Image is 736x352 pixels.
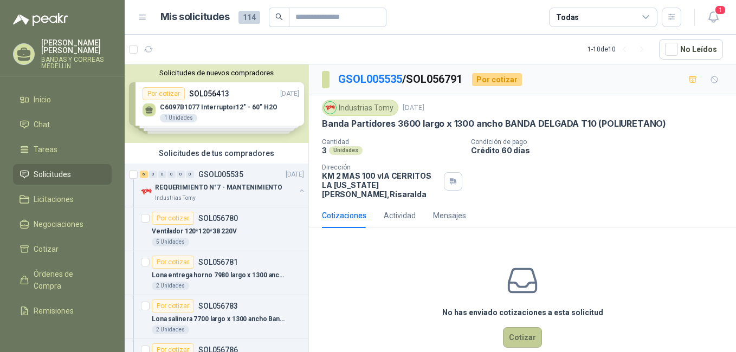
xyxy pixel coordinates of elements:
[140,171,148,178] div: 6
[338,71,463,88] p: / SOL056791
[152,212,194,225] div: Por cotizar
[703,8,723,27] button: 1
[13,89,112,110] a: Inicio
[13,114,112,135] a: Chat
[152,282,189,290] div: 2 Unidades
[34,218,83,230] span: Negociaciones
[13,264,112,296] a: Órdenes de Compra
[322,164,440,171] p: Dirección
[34,193,74,205] span: Licitaciones
[34,94,51,106] span: Inicio
[322,138,462,146] p: Cantidad
[198,171,243,178] p: GSOL005535
[322,118,666,129] p: Banda Partidores 3600 largo x 1300 ancho BANDA DELGADA T10 (POLIURETANO)
[13,13,68,26] img: Logo peakr
[338,73,402,86] a: GSOL005535
[472,73,522,86] div: Por cotizar
[403,103,424,113] p: [DATE]
[275,13,283,21] span: search
[152,256,194,269] div: Por cotizar
[125,251,308,295] a: Por cotizarSOL056781Lona entrega horno 7980 largo x 1300 ancho Banda tipo wafer2 Unidades
[34,268,101,292] span: Órdenes de Compra
[152,270,287,281] p: Lona entrega horno 7980 largo x 1300 ancho Banda tipo wafer
[34,119,50,131] span: Chat
[186,171,194,178] div: 0
[155,194,196,203] p: Industrias Tomy
[13,214,112,234] a: Negociaciones
[13,164,112,185] a: Solicitudes
[34,243,59,255] span: Cotizar
[556,11,579,23] div: Todas
[160,9,230,25] h1: Mis solicitudes
[152,226,237,237] p: Ventilador 120*120*38 220V
[129,69,304,77] button: Solicitudes de nuevos compradores
[384,210,416,221] div: Actividad
[13,325,112,346] a: Configuración
[587,41,650,58] div: 1 - 10 de 10
[152,299,194,312] div: Por cotizar
[34,305,74,317] span: Remisiones
[13,189,112,210] a: Licitaciones
[34,144,57,155] span: Tareas
[198,302,238,310] p: SOL056783
[322,100,398,116] div: Industrias Tomy
[659,39,723,60] button: No Leídos
[322,171,440,199] p: KM 2 MAS 100 vIA CERRITOS LA [US_STATE] [PERSON_NAME] , Risaralda
[125,295,308,339] a: Por cotizarSOL056783Lona salinera 7700 largo x 1300 ancho Banda tipo wafer2 Unidades
[714,5,726,15] span: 1
[125,143,308,164] div: Solicitudes de tus compradores
[442,307,603,318] h3: No has enviado cotizaciones a esta solicitud
[177,171,185,178] div: 0
[152,325,189,334] div: 2 Unidades
[34,168,71,180] span: Solicitudes
[198,214,238,222] p: SOL056780
[286,170,304,180] p: [DATE]
[125,64,308,143] div: Solicitudes de nuevos compradoresPor cotizarSOL056413[DATE] C6097B1077 Interruptor12" - 60" H2O1 ...
[41,39,112,54] p: [PERSON_NAME] [PERSON_NAME]
[238,11,260,24] span: 114
[198,258,238,266] p: SOL056781
[471,138,732,146] p: Condición de pago
[149,171,157,178] div: 0
[140,185,153,198] img: Company Logo
[322,146,327,155] p: 3
[167,171,176,178] div: 0
[322,210,366,221] div: Cotizaciones
[329,146,363,155] div: Unidades
[13,239,112,259] a: Cotizar
[152,238,189,246] div: 5 Unidades
[158,171,166,178] div: 0
[125,207,308,251] a: Por cotizarSOL056780Ventilador 120*120*38 220V5 Unidades
[324,102,336,114] img: Company Logo
[13,139,112,160] a: Tareas
[13,301,112,321] a: Remisiones
[155,182,282,193] p: REQUERIMIENTO N°7 - MANTENIMIENTO
[433,210,466,221] div: Mensajes
[503,327,542,348] button: Cotizar
[471,146,732,155] p: Crédito 60 días
[41,56,112,69] p: BANDAS Y CORREAS MEDELLIN
[152,314,287,324] p: Lona salinera 7700 largo x 1300 ancho Banda tipo wafer
[140,168,306,203] a: 6 0 0 0 0 0 GSOL005535[DATE] Company LogoREQUERIMIENTO N°7 - MANTENIMIENTOIndustrias Tomy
